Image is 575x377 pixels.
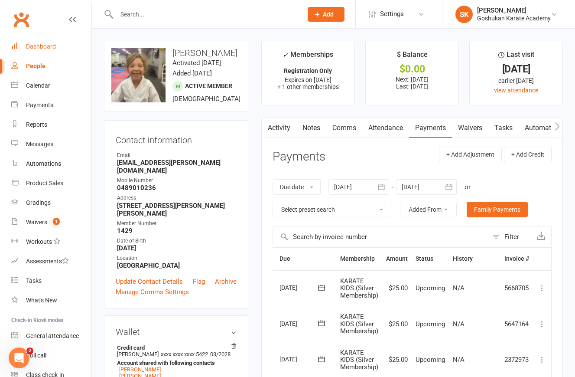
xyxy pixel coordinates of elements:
div: Waivers [26,219,47,226]
div: Payments [26,102,53,108]
a: Calendar [11,76,91,95]
div: Roll call [26,352,46,359]
div: Filter [504,232,519,242]
button: Due date [273,179,321,195]
img: image1753777159.png [111,48,166,102]
strong: [STREET_ADDRESS][PERSON_NAME][PERSON_NAME] [117,202,237,217]
strong: Registration Only [284,67,332,74]
a: People [11,56,91,76]
div: [DATE] [279,352,319,366]
div: Location [117,254,237,262]
div: $0.00 [374,65,451,74]
div: or [465,182,471,192]
a: Notes [296,118,326,138]
span: xxxx xxxx xxxx 5422 [161,351,208,357]
span: Settings [380,4,404,24]
th: History [449,248,500,270]
i: ✓ [283,51,288,59]
h3: [PERSON_NAME] [111,48,241,58]
td: 5647164 [500,306,533,342]
button: + Add Adjustment [439,147,502,162]
span: Active member [185,82,232,89]
span: N/A [453,284,465,292]
a: Gradings [11,193,91,213]
a: Activity [262,118,296,138]
div: Automations [26,160,61,167]
a: Product Sales [11,174,91,193]
div: Tasks [26,277,42,284]
iframe: Intercom live chat [9,347,29,368]
div: Product Sales [26,180,63,187]
div: [PERSON_NAME] [477,7,551,14]
a: Assessments [11,252,91,271]
div: Gradings [26,199,51,206]
button: Filter [488,226,531,247]
a: Waivers 1 [11,213,91,232]
div: [DATE] [478,65,555,74]
td: $25.00 [382,306,412,342]
div: Memberships [283,49,333,65]
a: Payments [409,118,452,138]
div: SK [455,6,473,23]
td: $25.00 [382,270,412,306]
span: + 1 other memberships [277,83,339,90]
span: N/A [453,356,465,364]
th: Status [412,248,449,270]
strong: 0489010236 [117,184,237,192]
div: What's New [26,297,57,304]
div: Member Number [117,220,237,228]
span: KARATE KIDS (Silver Membership) [340,313,378,335]
a: Archive [215,276,237,287]
button: Add [308,7,344,22]
div: Mobile Number [117,177,237,185]
h3: Payments [273,150,325,164]
h3: Contact information [116,132,237,145]
a: Payments [11,95,91,115]
span: Add [323,11,334,18]
div: $ Balance [397,49,428,65]
div: earlier [DATE] [478,76,555,85]
div: [DATE] [279,281,319,294]
th: Invoice # [500,248,533,270]
a: Automations [519,118,570,138]
strong: 1429 [117,227,237,235]
a: Roll call [11,346,91,365]
a: Family Payments [467,202,528,217]
button: Added From [400,202,457,217]
th: Due [276,248,336,270]
span: [DEMOGRAPHIC_DATA] [172,95,240,103]
div: General attendance [26,332,79,339]
div: Address [117,194,237,202]
div: Dashboard [26,43,56,50]
a: Tasks [488,118,519,138]
div: [DATE] [279,317,319,330]
a: Comms [326,118,362,138]
a: Waivers [452,118,488,138]
a: Dashboard [11,37,91,56]
strong: Account shared with following contacts [117,360,232,366]
span: Upcoming [416,284,445,292]
input: Search... [114,8,296,20]
strong: Credit card [117,344,232,351]
input: Search by invoice number [273,226,488,247]
span: KARATE KIDS (Silver Membership) [340,277,378,299]
a: Messages [11,134,91,154]
a: view attendance [494,87,538,94]
span: 03/2028 [210,351,231,357]
time: Added [DATE] [172,69,212,77]
a: Flag [193,276,205,287]
a: Tasks [11,271,91,291]
span: N/A [453,320,465,328]
h3: Wallet [116,327,237,337]
span: 2 [26,347,33,354]
div: Assessments [26,258,69,265]
span: Upcoming [416,320,445,328]
strong: [DATE] [117,244,237,252]
div: Date of Birth [117,237,237,245]
time: Activated [DATE] [172,59,221,67]
div: Email [117,151,237,160]
a: Automations [11,154,91,174]
td: 5668705 [500,270,533,306]
strong: [EMAIL_ADDRESS][PERSON_NAME][DOMAIN_NAME] [117,159,237,174]
div: Last visit [498,49,534,65]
